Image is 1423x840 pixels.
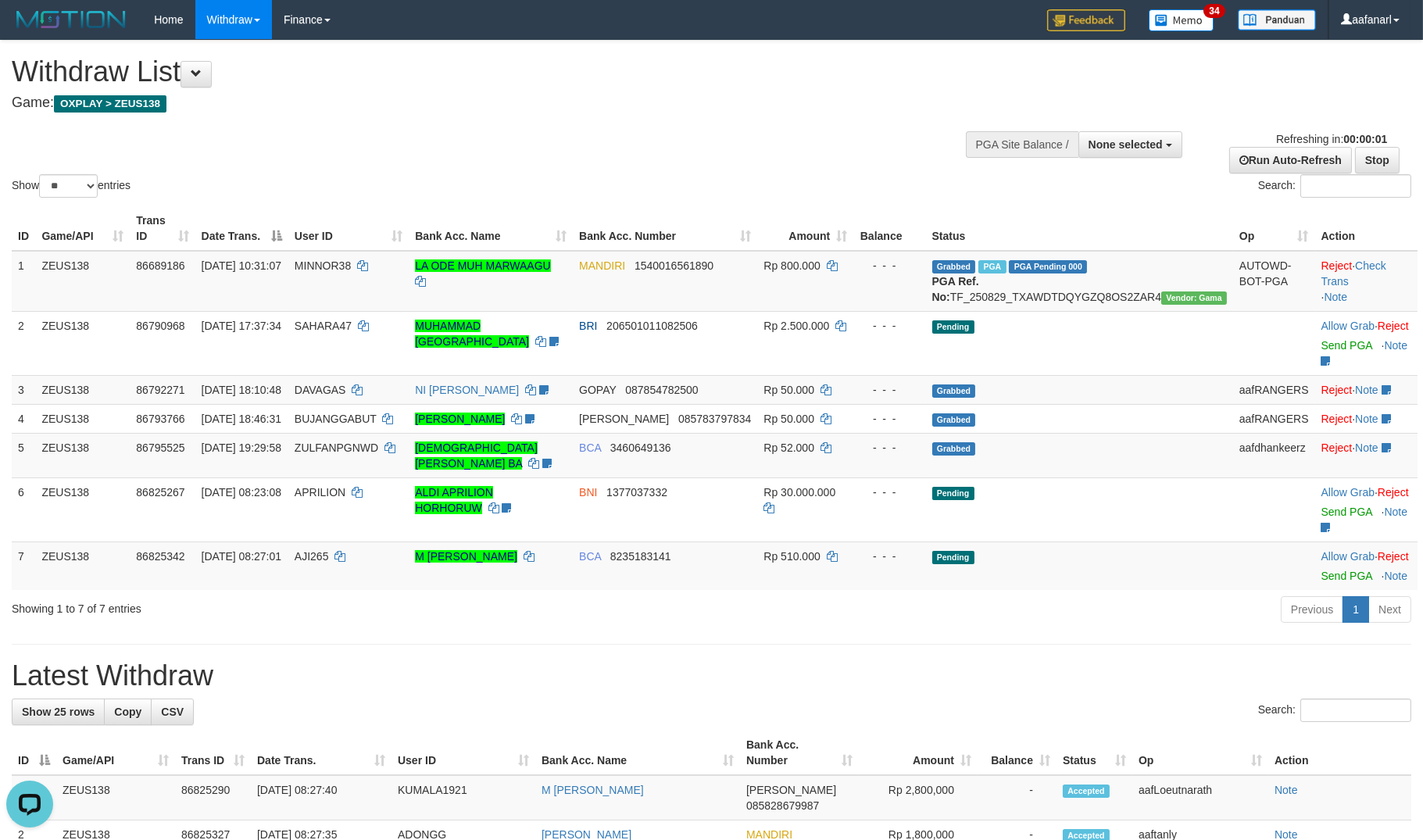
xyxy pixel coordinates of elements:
[56,731,175,775] th: Game/API: activate to sort column ascending
[1315,251,1418,312] td: · ·
[295,384,346,396] span: DAVAGAS
[1300,174,1411,198] input: Search:
[1355,384,1378,396] a: Note
[606,486,667,499] span: Copy 1377037332 to clipboard
[12,699,105,725] a: Show 25 rows
[1321,259,1353,272] a: Reject
[1315,542,1418,590] td: ·
[202,320,281,332] span: [DATE] 17:37:34
[12,56,933,88] h1: Withdraw List
[415,413,505,425] a: [PERSON_NAME]
[1355,441,1378,454] a: Note
[625,384,698,396] span: Copy 087854782500 to clipboard
[1300,699,1411,722] input: Search:
[1233,404,1315,433] td: aafRANGERS
[12,206,35,251] th: ID
[1321,320,1375,332] a: Allow Grab
[606,320,698,332] span: Copy 206501011082506 to clipboard
[136,320,184,332] span: 86790968
[35,206,130,251] th: Game/API: activate to sort column ascending
[1321,550,1378,563] span: ·
[175,775,251,820] td: 86825290
[1315,206,1418,251] th: Action
[1078,131,1182,158] button: None selected
[202,384,281,396] span: [DATE] 18:10:48
[1238,9,1316,30] img: panduan.png
[932,487,974,500] span: Pending
[859,775,978,820] td: Rp 2,800,000
[1233,206,1315,251] th: Op: activate to sort column ascending
[1268,731,1411,775] th: Action
[136,550,184,563] span: 86825342
[1315,311,1418,375] td: ·
[1089,138,1163,151] span: None selected
[763,486,835,499] span: Rp 30.000.000
[860,411,919,427] div: - - -
[12,251,35,312] td: 1
[415,384,519,396] a: NI [PERSON_NAME]
[579,486,597,499] span: BNI
[1276,133,1387,145] span: Refreshing in:
[1378,486,1409,499] a: Reject
[746,784,836,796] span: [PERSON_NAME]
[288,206,409,251] th: User ID: activate to sort column ascending
[579,550,601,563] span: BCA
[415,320,529,348] a: MUHAMMAD [GEOGRAPHIC_DATA]
[1343,596,1369,623] a: 1
[978,775,1057,820] td: -
[136,259,184,272] span: 86689186
[763,320,829,332] span: Rp 2.500.000
[678,413,751,425] span: Copy 085783797834 to clipboard
[610,550,671,563] span: Copy 8235183141 to clipboard
[415,441,538,470] a: [DEMOGRAPHIC_DATA][PERSON_NAME] BA
[579,441,601,454] span: BCA
[1321,441,1353,454] a: Reject
[12,542,35,590] td: 7
[1315,433,1418,477] td: ·
[12,8,131,31] img: MOTION_logo.png
[1321,486,1375,499] a: Allow Grab
[1385,570,1408,582] a: Note
[35,542,130,590] td: ZEUS138
[295,413,377,425] span: BUJANGGABUT
[763,384,814,396] span: Rp 50.000
[114,706,141,718] span: Copy
[136,486,184,499] span: 86825267
[295,441,378,454] span: ZULFANPGNWD
[860,549,919,564] div: - - -
[859,731,978,775] th: Amount: activate to sort column ascending
[1275,784,1298,796] a: Note
[1315,477,1418,542] td: ·
[932,260,976,273] span: Grabbed
[6,6,53,53] button: Open LiveChat chat widget
[1378,320,1409,332] a: Reject
[1368,596,1411,623] a: Next
[56,775,175,820] td: ZEUS138
[35,375,130,404] td: ZEUS138
[763,550,820,563] span: Rp 510.000
[535,731,740,775] th: Bank Acc. Name: activate to sort column ascending
[1321,506,1372,518] a: Send PGA
[1233,433,1315,477] td: aafdhankeerz
[853,206,925,251] th: Balance
[12,731,56,775] th: ID: activate to sort column descending
[415,486,493,514] a: ALDI APRILION HORHORUW
[860,440,919,456] div: - - -
[746,799,819,812] span: Copy 085828679987 to clipboard
[202,550,281,563] span: [DATE] 08:27:01
[12,174,131,198] label: Show entries
[1161,291,1227,305] span: Vendor URL: https://trx31.1velocity.biz
[35,251,130,312] td: ZEUS138
[12,95,933,111] h4: Game:
[1063,785,1110,798] span: Accepted
[966,131,1078,158] div: PGA Site Balance /
[136,384,184,396] span: 86792271
[932,275,979,303] b: PGA Ref. No:
[978,260,1006,273] span: Marked by aafkaynarin
[1233,251,1315,312] td: AUTOWD-BOT-PGA
[251,775,392,820] td: [DATE] 08:27:40
[1229,147,1352,173] a: Run Auto-Refresh
[202,486,281,499] span: [DATE] 08:23:08
[151,699,194,725] a: CSV
[392,731,535,775] th: User ID: activate to sort column ascending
